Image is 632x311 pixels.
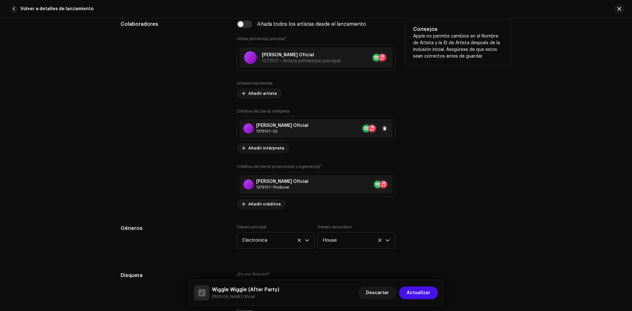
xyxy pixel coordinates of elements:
[256,123,308,128] div: [PERSON_NAME] Oficial
[399,287,438,299] button: Actualizar
[248,87,277,100] span: Añadir artista
[385,232,390,248] div: dropdown trigger
[358,287,397,299] button: Descartar
[237,199,286,209] button: Añadir créditos
[256,179,308,184] div: [PERSON_NAME] Oficial
[237,88,282,99] button: Añadir artista
[413,25,504,33] h5: Consejos
[305,232,309,248] div: dropdown trigger
[262,52,341,59] p: [PERSON_NAME] Oficial
[366,287,389,299] span: Descartar
[237,272,395,277] label: ¿En una disquera?
[121,20,227,28] h5: Colaboradores
[248,142,284,155] span: Añadir intérprete
[317,225,352,230] label: Género secundario
[323,232,385,248] span: House
[256,185,308,190] div: Producer
[248,198,281,211] span: Añadir créditos
[237,37,285,41] small: Artista primario(a) principal
[237,109,289,114] label: Créditos del (de la) intérprete
[121,225,227,232] h5: Géneros
[212,286,279,294] h5: Wiggle Wiggle (After Party)
[237,143,289,153] button: Añadir intérprete
[237,165,320,169] small: Créditos del (de la) productor(a) o ingeniero(a)
[256,129,308,134] div: DJ
[407,287,430,299] span: Actualizar
[237,81,272,86] label: Artistas importantes
[262,59,341,63] span: 1373101 • Artista primario(a) principal
[212,294,279,300] small: Wiggle Wiggle (After Party)
[242,232,305,248] span: Electronica
[237,225,266,230] label: Género principal
[257,22,366,27] div: Añada todos los artistas desde el lanzamiento
[121,272,227,279] h5: Disquera
[413,33,504,60] p: Apple no permite cambios en el Nombre de Artista y la ID de Artista después de la inclusión inici...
